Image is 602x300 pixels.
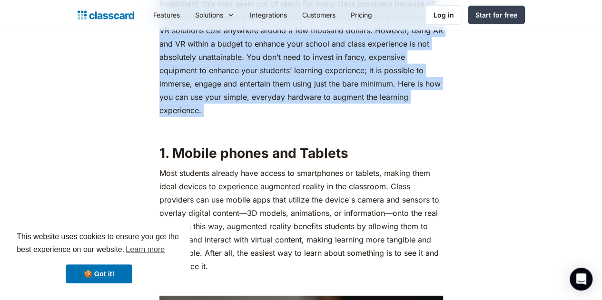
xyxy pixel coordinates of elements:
a: learn more about cookies [124,242,166,257]
a: Pricing [343,4,380,26]
h2: 1. Mobile phones and Tablets [159,145,443,162]
div: Start for free [475,10,517,20]
p: Most students already have access to smartphones or tablets, making them ideal devices to experie... [159,166,443,273]
div: Log in [434,10,454,20]
a: Log in [425,5,462,25]
div: Solutions [188,4,242,26]
a: dismiss cookie message [66,264,132,283]
div: Open Intercom Messenger [570,268,592,290]
p: ‍ [159,122,443,135]
a: Integrations [242,4,295,26]
p: ‍ [159,278,443,291]
a: Start for free [468,6,525,24]
div: cookieconsent [8,222,190,292]
div: Solutions [195,10,223,20]
a: Customers [295,4,343,26]
a: Features [146,4,188,26]
a: home [78,9,134,22]
span: This website uses cookies to ensure you get the best experience on our website. [17,231,181,257]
